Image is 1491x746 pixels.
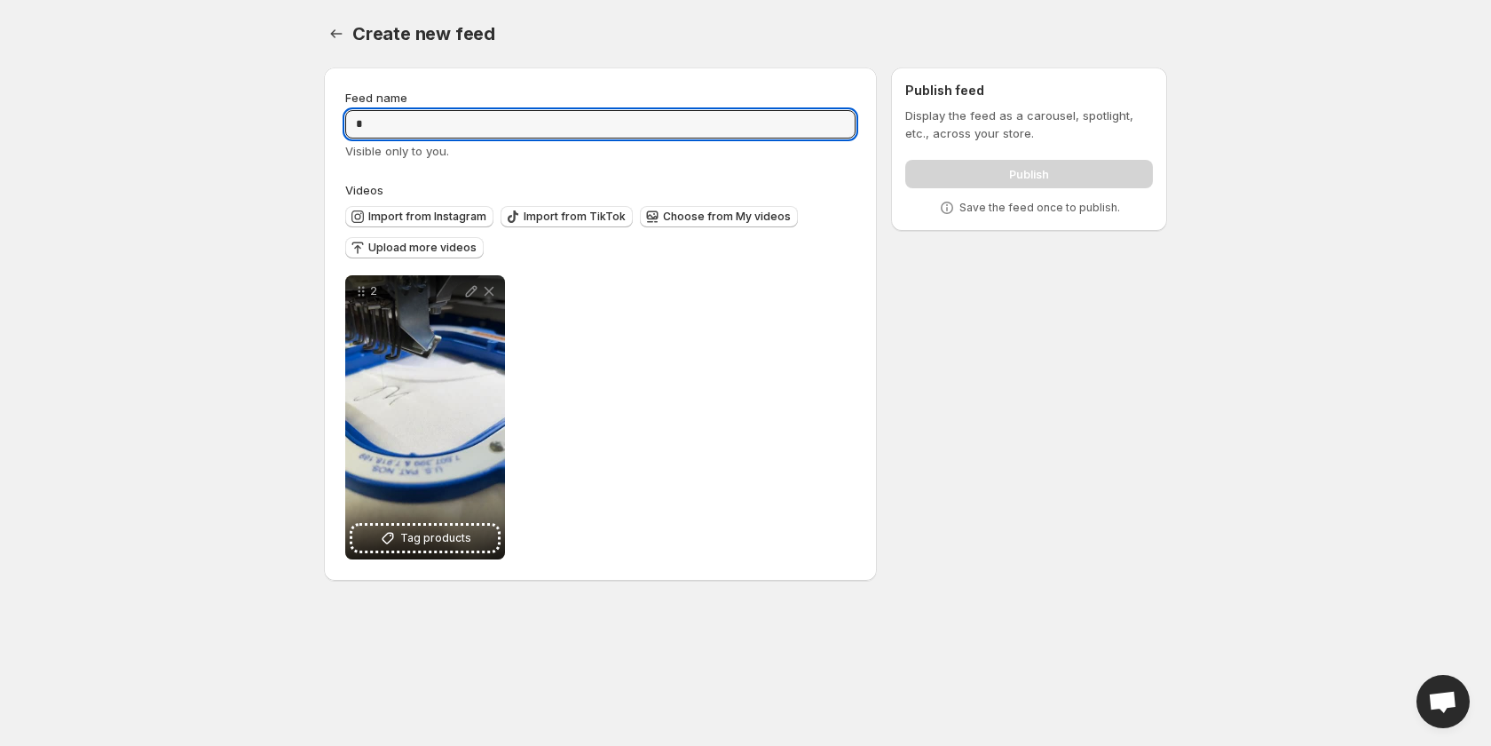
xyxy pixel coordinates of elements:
button: Import from Instagram [345,206,493,227]
a: Open chat [1416,675,1470,728]
p: Save the feed once to publish. [959,201,1120,215]
span: Visible only to you. [345,144,449,158]
h2: Publish feed [905,82,1153,99]
span: Create new feed [352,23,495,44]
p: Display the feed as a carousel, spotlight, etc., across your store. [905,107,1153,142]
button: Choose from My videos [640,206,798,227]
span: Feed name [345,91,407,105]
span: Upload more videos [368,241,477,255]
button: Upload more videos [345,237,484,258]
span: Tag products [400,529,471,547]
span: Choose from My videos [663,210,791,224]
div: 2Tag products [345,275,505,559]
span: Import from Instagram [368,210,486,224]
span: Videos [345,183,383,197]
button: Settings [324,21,349,46]
p: 2 [370,284,462,298]
button: Tag products [352,526,498,551]
span: Import from TikTok [524,210,626,224]
button: Import from TikTok [501,206,633,227]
